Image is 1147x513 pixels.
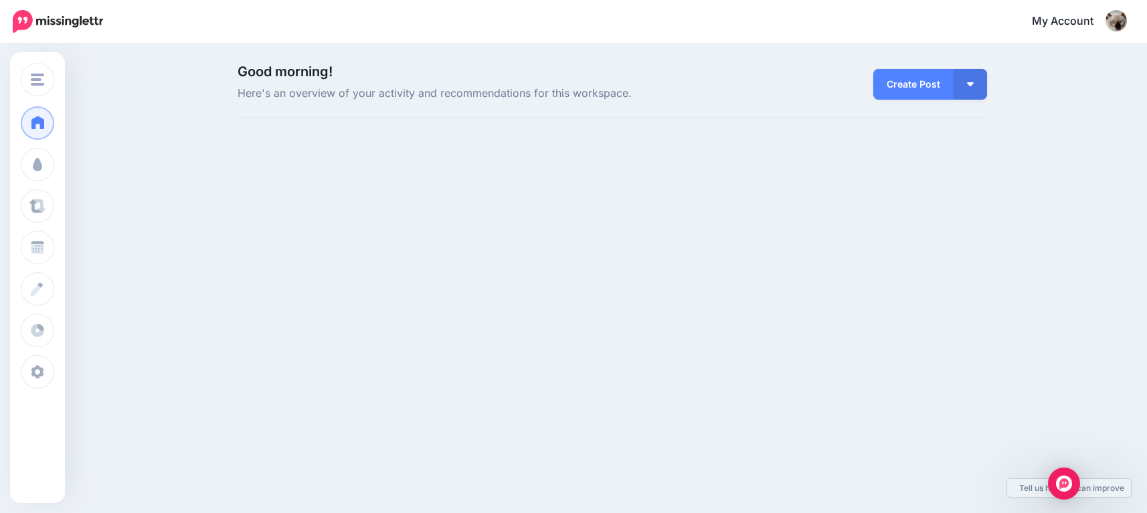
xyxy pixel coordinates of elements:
[238,85,731,102] span: Here's an overview of your activity and recommendations for this workspace.
[1048,468,1080,500] div: Open Intercom Messenger
[1007,479,1131,497] a: Tell us how we can improve
[1019,5,1127,38] a: My Account
[967,82,974,86] img: arrow-down-white.png
[31,74,44,86] img: menu.png
[873,69,954,100] a: Create Post
[238,64,333,80] span: Good morning!
[13,10,103,33] img: Missinglettr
